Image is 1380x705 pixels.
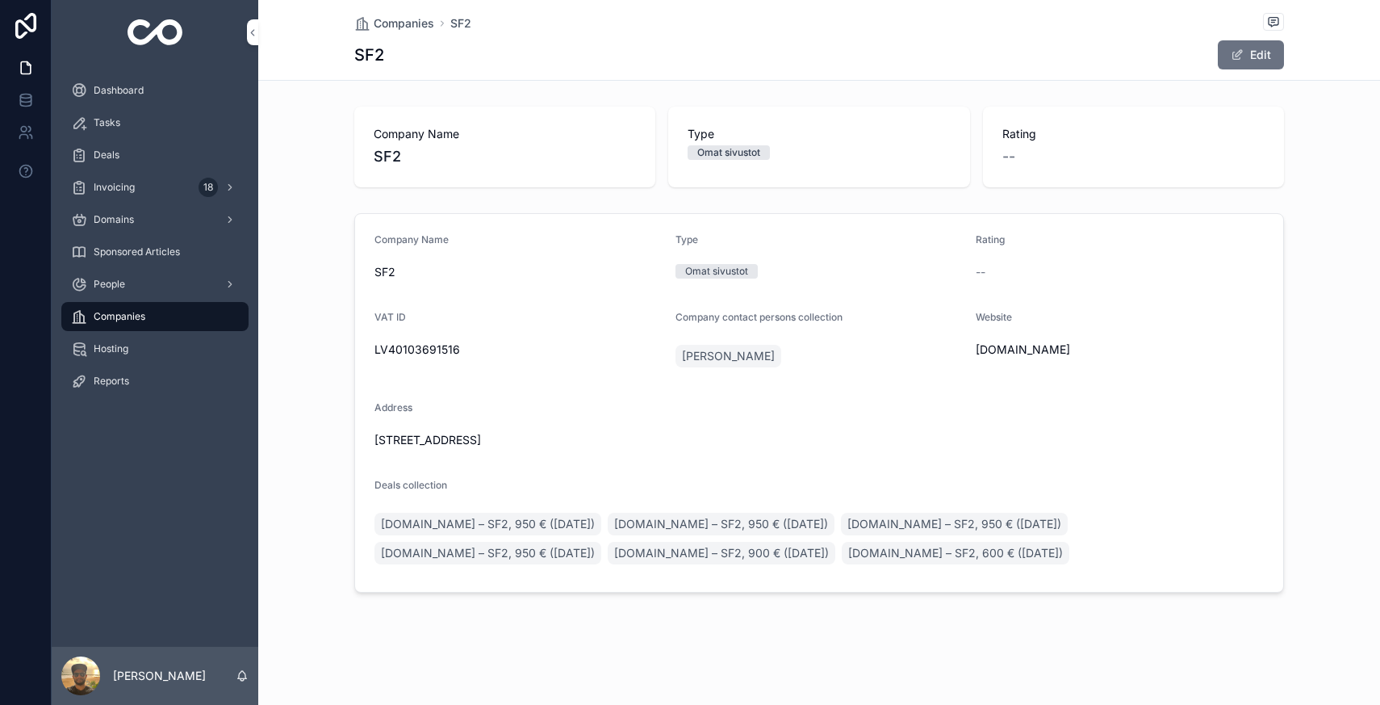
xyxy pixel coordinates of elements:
[688,126,950,142] span: Type
[1002,126,1265,142] span: Rating
[94,181,135,194] span: Invoicing
[94,278,125,291] span: People
[842,542,1069,564] a: [DOMAIN_NAME] – SF2, 600 € ([DATE])
[374,342,663,358] span: LV40103691516
[61,173,249,202] a: Invoicing18
[354,15,434,31] a: Companies
[61,141,249,170] a: Deals
[1002,145,1015,168] span: --
[354,44,384,66] h1: SF2
[61,302,249,331] a: Companies
[61,76,249,105] a: Dashboard
[608,513,834,535] a: [DOMAIN_NAME] – SF2, 950 € ([DATE])
[675,311,843,323] span: Company contact persons collection
[374,264,663,280] span: SF2
[976,342,1264,358] span: [DOMAIN_NAME]
[374,479,447,491] span: Deals collection
[841,513,1068,535] a: [DOMAIN_NAME] – SF2, 950 € ([DATE])
[374,15,434,31] span: Companies
[614,545,829,561] span: [DOMAIN_NAME] – SF2, 900 € ([DATE])
[94,84,144,97] span: Dashboard
[61,270,249,299] a: People
[682,348,775,364] span: [PERSON_NAME]
[374,126,636,142] span: Company Name
[94,375,129,388] span: Reports
[848,545,1063,561] span: [DOMAIN_NAME] – SF2, 600 € ([DATE])
[374,401,412,413] span: Address
[199,178,218,197] div: 18
[374,311,406,323] span: VAT ID
[374,145,636,168] span: SF2
[976,233,1005,245] span: Rating
[608,542,835,564] a: [DOMAIN_NAME] – SF2, 900 € ([DATE])
[450,15,471,31] a: SF2
[374,432,963,448] span: [STREET_ADDRESS]
[847,516,1061,532] span: [DOMAIN_NAME] – SF2, 950 € ([DATE])
[94,245,180,258] span: Sponsored Articles
[94,213,134,226] span: Domains
[697,145,760,160] div: Omat sivustot
[61,108,249,137] a: Tasks
[675,233,698,245] span: Type
[1218,40,1284,69] button: Edit
[94,342,128,355] span: Hosting
[61,367,249,396] a: Reports
[94,310,145,323] span: Companies
[675,345,781,367] a: [PERSON_NAME]
[381,516,595,532] span: [DOMAIN_NAME] – SF2, 950 € ([DATE])
[52,65,258,417] div: scrollable content
[374,513,601,535] a: [DOMAIN_NAME] – SF2, 950 € ([DATE])
[94,149,119,162] span: Deals
[614,516,828,532] span: [DOMAIN_NAME] – SF2, 950 € ([DATE])
[128,19,183,45] img: App logo
[113,668,206,684] p: [PERSON_NAME]
[61,334,249,363] a: Hosting
[61,205,249,234] a: Domains
[374,233,449,245] span: Company Name
[61,237,249,266] a: Sponsored Articles
[685,264,748,279] div: Omat sivustot
[976,311,1012,323] span: Website
[94,116,120,129] span: Tasks
[374,542,601,564] a: [DOMAIN_NAME] – SF2, 950 € ([DATE])
[976,264,985,280] span: --
[381,545,595,561] span: [DOMAIN_NAME] – SF2, 950 € ([DATE])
